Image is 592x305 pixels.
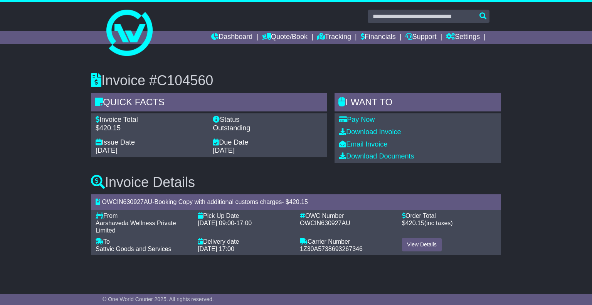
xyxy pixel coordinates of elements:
[103,296,214,302] span: © One World Courier 2025. All rights reserved.
[91,194,501,209] div: - - $
[300,220,350,226] span: OWCIN630927AU
[262,31,308,44] a: Quote/Book
[96,220,176,234] span: Aarshaveda Wellness Private Limited
[300,212,394,219] div: OWC Number
[289,199,308,205] span: 420.15
[91,73,501,88] h3: Invoice #C104560
[96,147,205,155] div: [DATE]
[198,246,234,252] span: [DATE] 17:00
[213,116,322,124] div: Status
[402,238,442,251] a: View Details
[339,128,401,136] a: Download Invoice
[96,124,205,133] div: $420.15
[402,219,496,227] div: $ (inc taxes)
[361,31,396,44] a: Financials
[402,212,496,219] div: Order Total
[96,212,190,219] div: From
[96,246,172,252] span: Sattvic Goods and Services
[300,238,394,245] div: Carrier Number
[198,219,292,227] div: -
[198,220,234,226] span: [DATE] 09:00
[335,93,501,114] div: I WANT to
[155,199,282,205] span: Booking Copy with additional customs charges
[405,31,437,44] a: Support
[96,138,205,147] div: Issue Date
[339,152,414,160] a: Download Documents
[91,175,501,190] h3: Invoice Details
[317,31,351,44] a: Tracking
[405,220,424,226] span: 420.15
[102,199,152,205] span: OWCIN630927AU
[96,238,190,245] div: To
[211,31,252,44] a: Dashboard
[96,116,205,124] div: Invoice Total
[339,116,375,123] a: Pay Now
[91,93,327,114] div: Quick Facts
[213,124,322,133] div: Outstanding
[198,238,292,245] div: Delivery date
[300,246,363,252] span: 1Z30A5738693267346
[198,212,292,219] div: Pick Up Date
[446,31,480,44] a: Settings
[213,138,322,147] div: Due Date
[213,147,322,155] div: [DATE]
[339,140,387,148] a: Email Invoice
[236,220,252,226] span: 17:00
